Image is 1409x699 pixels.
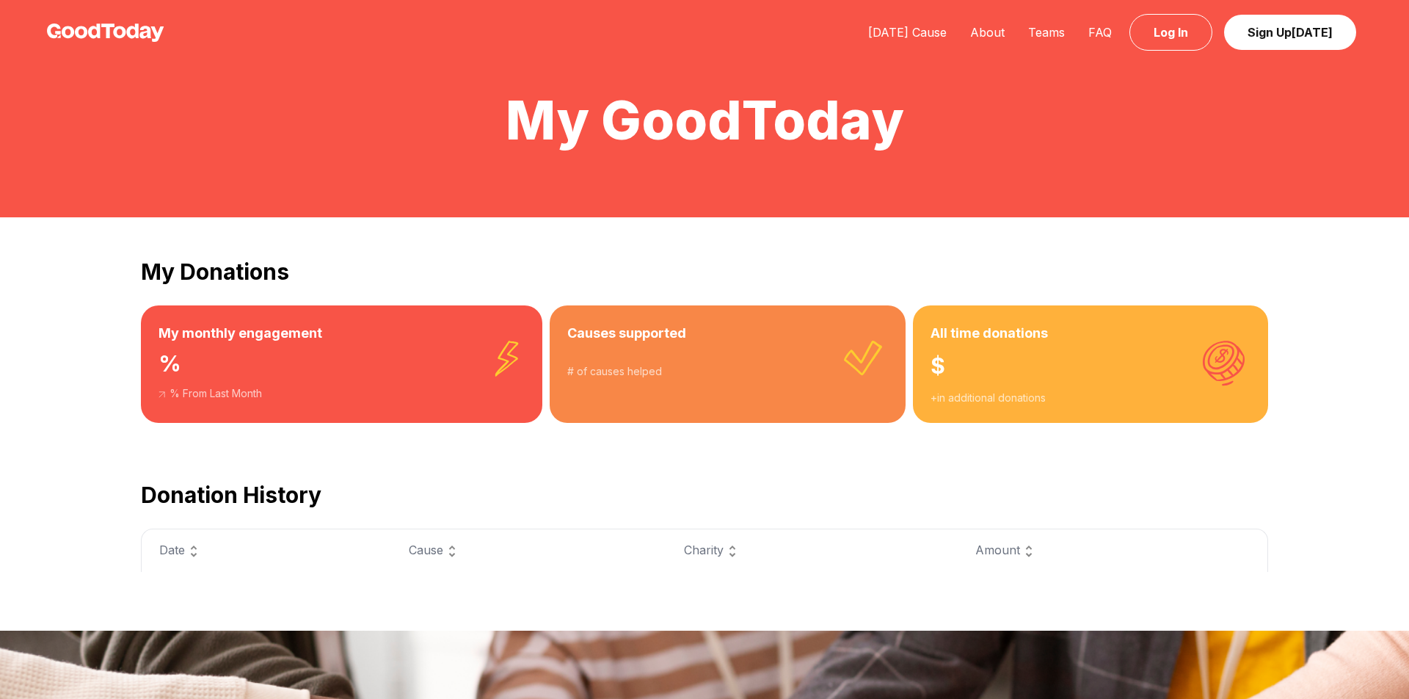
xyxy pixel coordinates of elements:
[931,344,1250,391] div: $
[159,386,525,401] div: % From Last Month
[1016,25,1077,40] a: Teams
[958,25,1016,40] a: About
[47,23,164,42] img: GoodToday
[856,25,958,40] a: [DATE] Cause
[1077,25,1124,40] a: FAQ
[159,541,374,560] div: Date
[141,482,1268,508] h2: Donation History
[931,323,1250,344] h3: All time donations
[1224,15,1356,50] a: Sign Up[DATE]
[409,541,649,560] div: Cause
[567,323,889,344] h3: Causes supported
[159,323,525,344] h3: My monthly engagement
[141,258,1268,285] h2: My Donations
[931,391,1250,405] div: + in additional donations
[159,344,525,386] div: %
[1292,25,1333,40] span: [DATE]
[1129,14,1212,51] a: Log In
[567,364,889,379] div: # of causes helped
[975,541,1250,560] div: Amount
[684,541,940,560] div: Charity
